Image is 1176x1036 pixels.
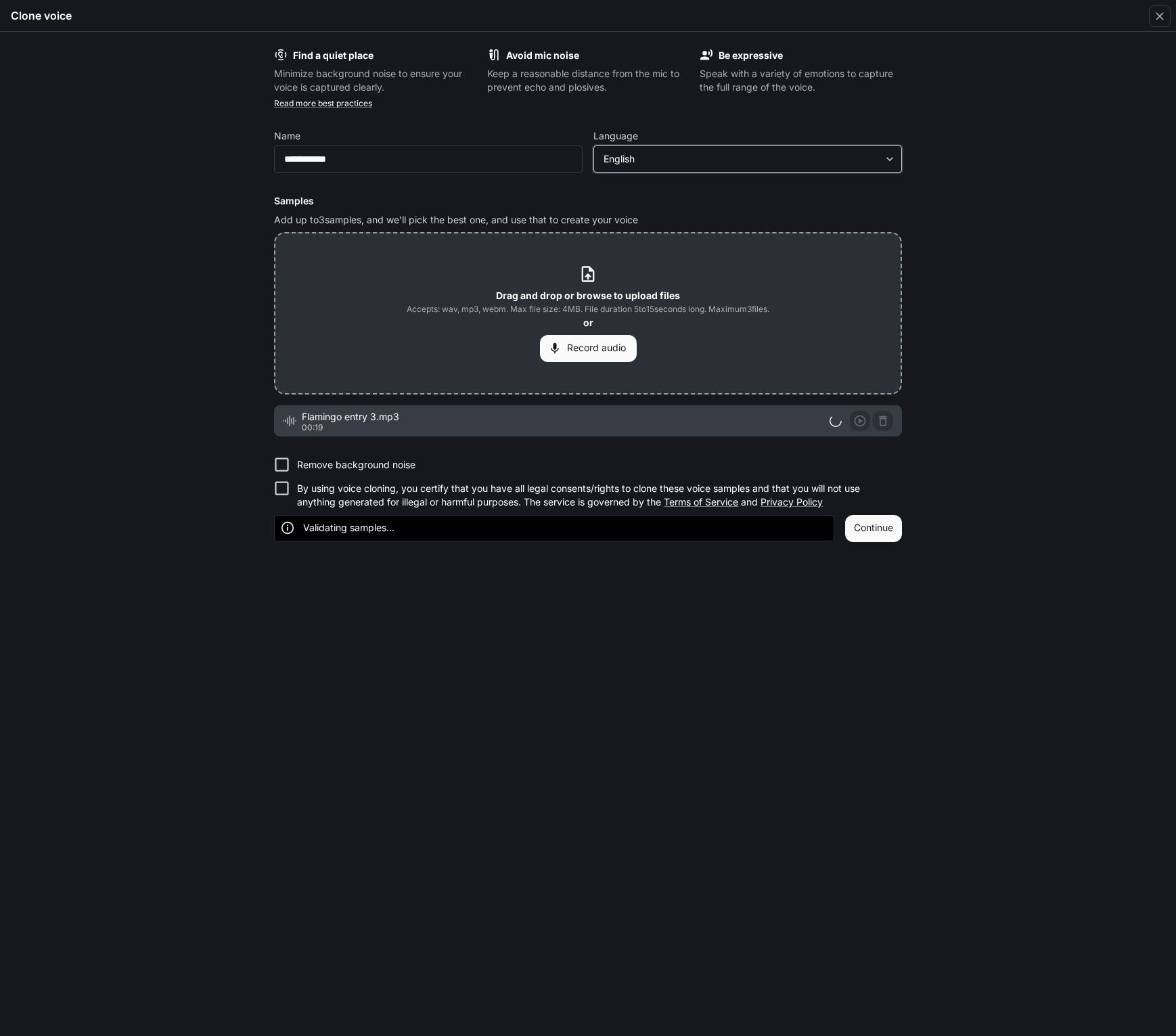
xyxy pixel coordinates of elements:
b: Find a quiet place [293,49,374,61]
a: Privacy Policy [761,496,823,508]
p: Language [593,131,638,141]
button: Record audio [540,335,637,362]
p: Minimize background noise to ensure your voice is captured clearly. [274,67,476,94]
span: Flamingo entry 3.mp3 [302,410,830,424]
p: 00:19 [302,424,830,432]
b: Avoid mic noise [506,49,579,61]
button: Continue [845,515,902,542]
h5: Clone voice [11,8,72,23]
b: Be expressive [719,49,783,61]
span: Accepts: wav, mp3, webm. Max file size: 4MB. File duration 5 to 15 seconds long. Maximum 3 files. [407,302,769,316]
a: Terms of Service [664,496,738,508]
div: English [594,152,901,166]
b: or [583,317,593,328]
p: Speak with a variety of emotions to capture the full range of the voice. [700,67,902,94]
a: Read more best practices [274,98,372,108]
p: By using voice cloning, you certify that you have all legal consents/rights to clone these voice ... [297,482,891,509]
h6: Samples [274,194,902,208]
div: English [604,152,880,166]
p: Keep a reasonable distance from the mic to prevent echo and plosives. [487,67,689,94]
b: Drag and drop or browse to upload files [496,290,680,301]
div: Validating samples... [303,516,394,540]
p: Add up to 3 samples, and we'll pick the best one, and use that to create your voice [274,213,902,227]
p: Name [274,131,300,141]
p: Remove background noise [297,458,415,472]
